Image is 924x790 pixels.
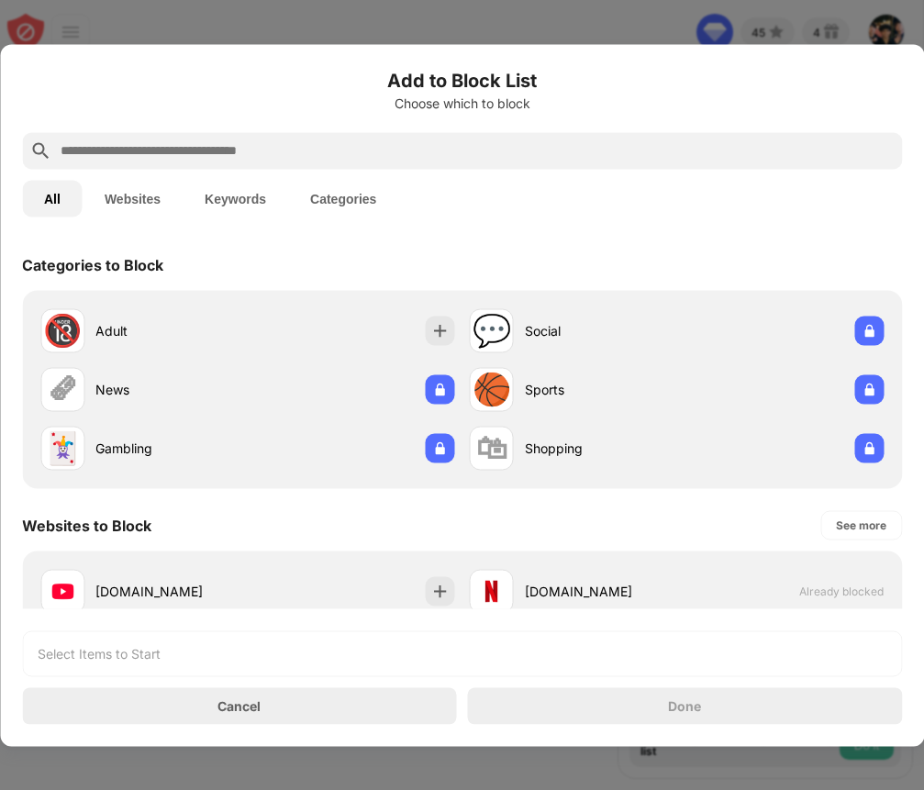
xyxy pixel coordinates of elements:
[525,439,677,458] div: Shopping
[95,439,248,458] div: Gambling
[799,584,884,598] span: Already blocked
[473,312,511,350] div: 💬
[22,255,163,273] div: Categories to Block
[288,180,398,217] button: Categories
[43,429,82,467] div: 🃏
[22,180,83,217] button: All
[473,371,511,408] div: 🏀
[481,580,503,602] img: favicons
[217,698,261,714] div: Cancel
[525,380,677,399] div: Sports
[95,380,248,399] div: News
[47,371,78,408] div: 🗞
[22,95,902,110] div: Choose which to block
[476,429,507,467] div: 🛍
[836,516,886,534] div: See more
[95,321,248,340] div: Adult
[29,139,51,161] img: search.svg
[83,180,183,217] button: Websites
[183,180,288,217] button: Keywords
[38,644,161,662] div: Select Items to Start
[22,66,902,94] h6: Add to Block List
[22,516,151,534] div: Websites to Block
[51,580,73,602] img: favicons
[95,582,248,601] div: [DOMAIN_NAME]
[525,321,677,340] div: Social
[668,698,701,713] div: Done
[43,312,82,350] div: 🔞
[525,582,677,601] div: [DOMAIN_NAME]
